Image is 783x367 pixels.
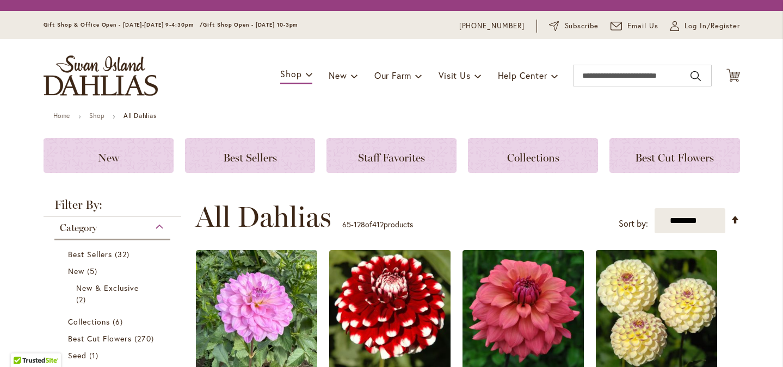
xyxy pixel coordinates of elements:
[609,138,739,173] a: Best Cut Flowers
[439,70,470,81] span: Visit Us
[60,222,97,234] span: Category
[44,138,174,173] a: New
[68,248,160,260] a: Best Sellers
[113,316,126,327] span: 6
[203,21,298,28] span: Gift Shop Open - [DATE] 10-3pm
[124,111,157,120] strong: All Dahlias
[76,283,139,293] span: New & Exclusive
[68,265,160,277] a: New
[611,21,658,32] a: Email Us
[635,151,714,164] span: Best Cut Flowers
[498,70,547,81] span: Help Center
[195,201,331,233] span: All Dahlias
[44,199,182,216] strong: Filter By:
[185,138,315,173] a: Best Sellers
[223,151,277,164] span: Best Sellers
[68,333,160,344] a: Best Cut Flowers
[76,294,89,305] span: 2
[670,21,740,32] a: Log In/Register
[68,333,132,344] span: Best Cut Flowers
[134,333,156,344] span: 270
[89,350,101,361] span: 1
[68,350,87,360] span: Seed
[372,219,384,229] span: 412
[44,55,158,96] a: store logo
[89,111,104,120] a: Shop
[627,21,658,32] span: Email Us
[358,151,425,164] span: Staff Favorites
[342,216,413,233] p: - of products
[98,151,119,164] span: New
[68,350,160,361] a: Seed
[76,282,152,305] a: New &amp; Exclusive
[619,214,648,234] label: Sort by:
[44,21,204,28] span: Gift Shop & Office Open - [DATE]-[DATE] 9-4:30pm /
[468,138,598,173] a: Collections
[507,151,559,164] span: Collections
[115,248,132,260] span: 32
[342,219,351,229] span: 65
[87,265,100,277] span: 5
[374,70,411,81] span: Our Farm
[280,68,301,79] span: Shop
[354,219,365,229] span: 128
[549,21,599,32] a: Subscribe
[326,138,457,173] a: Staff Favorites
[53,111,70,120] a: Home
[68,316,160,327] a: Collections
[68,249,113,259] span: Best Sellers
[685,21,740,32] span: Log In/Register
[68,266,84,276] span: New
[459,21,525,32] a: [PHONE_NUMBER]
[565,21,599,32] span: Subscribe
[68,316,110,327] span: Collections
[329,70,347,81] span: New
